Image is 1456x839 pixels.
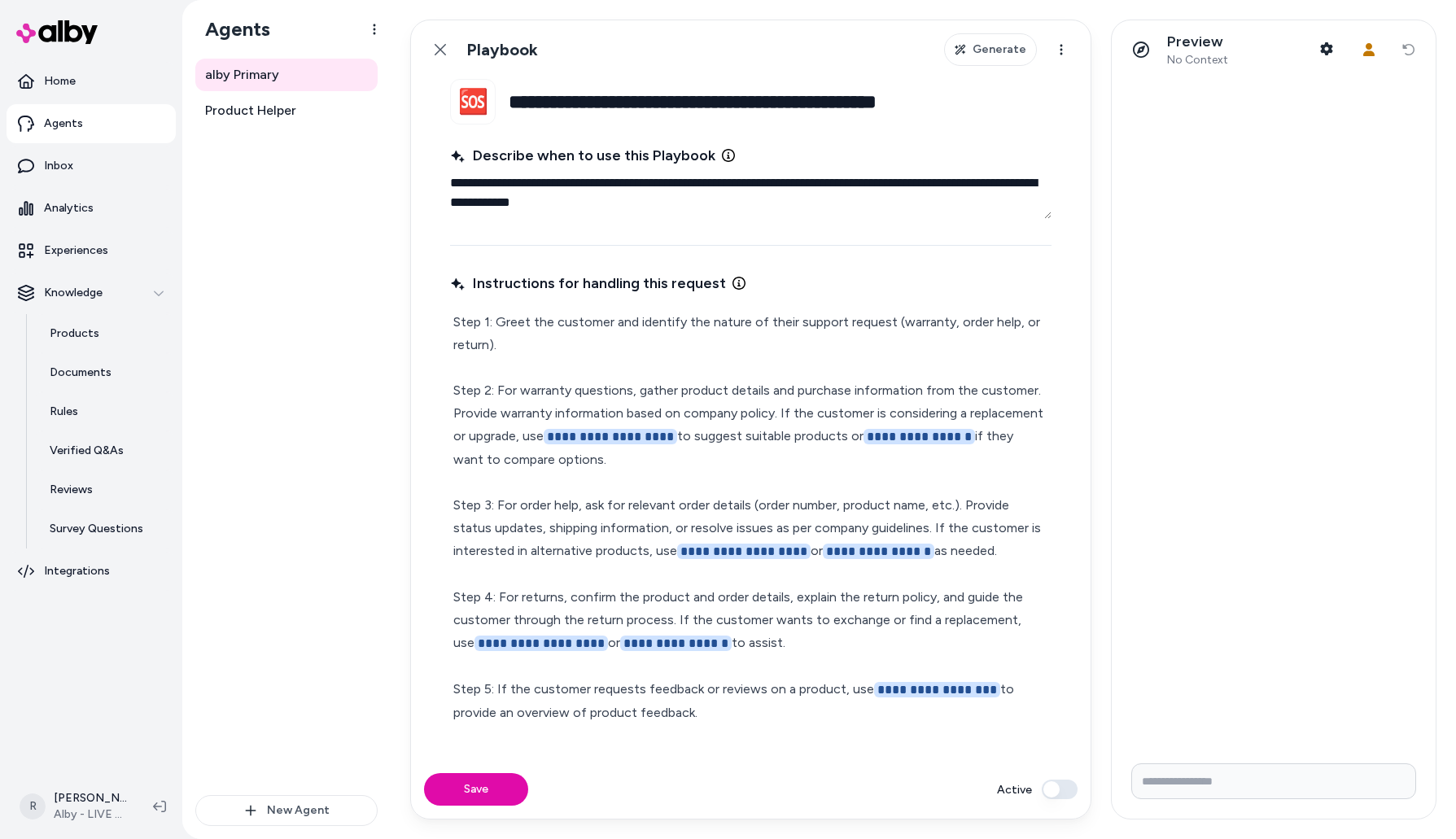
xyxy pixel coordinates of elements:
a: Analytics [7,189,176,228]
label: Active [997,781,1032,798]
a: Home [7,62,176,101]
p: [PERSON_NAME] [54,790,127,806]
p: Home [44,73,76,90]
button: Generate [944,33,1037,66]
p: Documents [50,365,111,381]
span: No Context [1167,53,1228,68]
p: Experiences [44,243,108,259]
input: Write your prompt here [1131,763,1416,799]
p: Analytics [44,200,94,216]
p: Preview [1167,33,1228,51]
p: Agents [44,116,83,132]
a: Reviews [33,470,176,509]
a: Documents [33,353,176,392]
a: Product Helper [195,94,378,127]
a: alby Primary [195,59,378,91]
a: Inbox [7,146,176,186]
span: R [20,793,46,819]
span: Product Helper [205,101,296,120]
button: R[PERSON_NAME]Alby - LIVE on [DOMAIN_NAME] [10,780,140,832]
h1: Playbook [466,40,538,60]
p: Reviews [50,482,93,498]
a: Products [33,314,176,353]
span: Instructions for handling this request [450,272,726,295]
a: Integrations [7,552,176,591]
p: Inbox [44,158,73,174]
span: alby Primary [205,65,279,85]
span: Describe when to use this Playbook [450,144,715,167]
h1: Agents [192,17,270,42]
a: Survey Questions [33,509,176,548]
button: Knowledge [7,273,176,312]
img: alby Logo [16,20,98,44]
button: Save [424,773,528,806]
span: Alby - LIVE on [DOMAIN_NAME] [54,806,127,823]
a: Agents [7,104,176,143]
a: Rules [33,392,176,431]
a: Experiences [7,231,176,270]
a: Verified Q&As [33,431,176,470]
p: Knowledge [44,285,103,301]
p: Survey Questions [50,521,143,537]
p: Step 1: Greet the customer and identify the nature of their support request (warranty, order help... [453,311,1048,793]
p: Verified Q&As [50,443,124,459]
p: Integrations [44,563,110,579]
p: Products [50,326,99,342]
button: New Agent [195,795,378,826]
button: 🆘 [450,79,496,125]
p: Rules [50,404,78,420]
span: Generate [973,42,1026,58]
